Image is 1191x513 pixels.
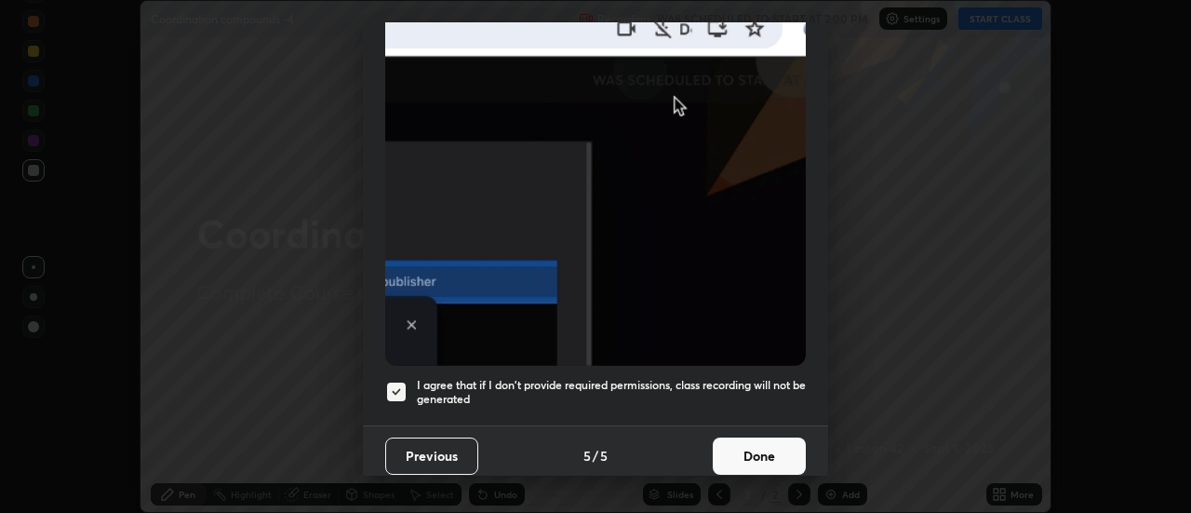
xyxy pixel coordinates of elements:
[417,378,806,407] h5: I agree that if I don't provide required permissions, class recording will not be generated
[713,438,806,475] button: Done
[600,446,608,466] h4: 5
[593,446,598,466] h4: /
[385,438,478,475] button: Previous
[583,446,591,466] h4: 5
